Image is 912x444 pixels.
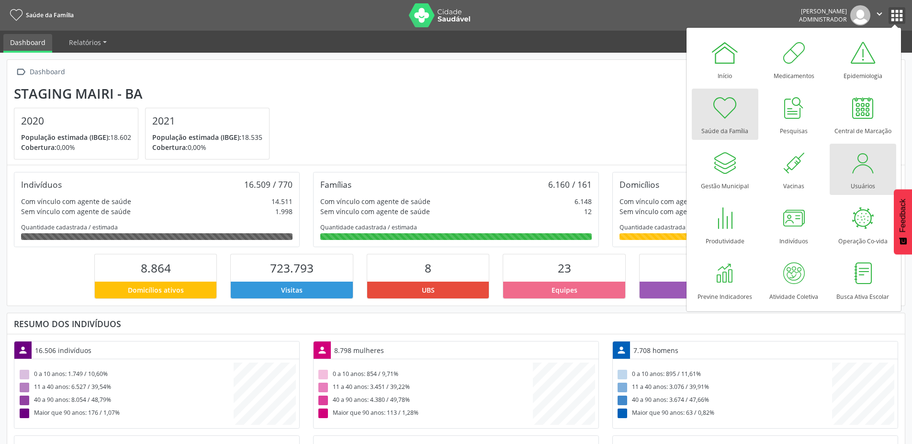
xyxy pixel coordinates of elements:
[18,394,234,407] div: 40 a 90 anos: 8.054 / 48,79%
[874,9,885,19] i: 
[317,368,533,381] div: 0 a 10 anos: 854 / 9,71%
[152,132,262,142] p: 18.535
[21,179,62,190] div: Indivíduos
[619,196,730,206] div: Com vínculo com agente de saúde
[761,199,827,250] a: Indivíduos
[552,285,577,295] span: Equipes
[584,206,592,216] div: 12
[830,254,896,306] a: Busca Ativa Escolar
[894,189,912,254] button: Feedback - Mostrar pesquisa
[422,285,435,295] span: UBS
[317,381,533,394] div: 11 a 40 anos: 3.451 / 39,22%
[7,7,74,23] a: Saúde da Família
[14,319,898,329] div: Resumo dos indivíduos
[317,394,533,407] div: 40 a 90 anos: 4.380 / 49,78%
[331,342,387,359] div: 8.798 mulheres
[317,345,327,355] i: person
[425,260,431,276] span: 8
[152,142,262,152] p: 0,00%
[26,11,74,19] span: Saúde da Família
[21,142,131,152] p: 0,00%
[21,206,131,216] div: Sem vínculo com agente de saúde
[616,345,627,355] i: person
[14,65,28,79] i: 
[244,179,293,190] div: 16.509 / 770
[18,368,234,381] div: 0 a 10 anos: 1.749 / 10,60%
[14,65,67,79] a:  Dashboard
[830,144,896,195] a: Usuários
[320,223,592,231] div: Quantidade cadastrada / estimada
[761,254,827,306] a: Atividade Coletiva
[271,196,293,206] div: 14.511
[62,34,113,51] a: Relatórios
[128,285,184,295] span: Domicílios ativos
[616,381,832,394] div: 11 a 40 anos: 3.076 / 39,91%
[761,144,827,195] a: Vacinas
[275,206,293,216] div: 1.998
[281,285,303,295] span: Visitas
[317,407,533,420] div: Maior que 90 anos: 113 / 1,28%
[21,196,131,206] div: Com vínculo com agente de saúde
[616,368,832,381] div: 0 a 10 anos: 895 / 11,61%
[28,65,67,79] div: Dashboard
[21,132,131,142] p: 18.602
[320,196,430,206] div: Com vínculo com agente de saúde
[850,5,870,25] img: img
[558,260,571,276] span: 23
[141,260,171,276] span: 8.864
[548,179,592,190] div: 6.160 / 161
[18,345,28,355] i: person
[899,199,907,232] span: Feedback
[21,143,56,152] span: Cobertura:
[21,223,293,231] div: Quantidade cadastrada / estimada
[152,115,262,127] h4: 2021
[692,34,758,85] a: Início
[616,394,832,407] div: 40 a 90 anos: 3.674 / 47,66%
[270,260,314,276] span: 723.793
[630,342,682,359] div: 7.708 homens
[799,7,847,15] div: [PERSON_NAME]
[152,143,188,152] span: Cobertura:
[761,34,827,85] a: Medicamentos
[14,86,276,102] div: Staging Mairi - BA
[619,206,729,216] div: Sem vínculo com agente de saúde
[619,223,891,231] div: Quantidade cadastrada / estimada
[320,206,430,216] div: Sem vínculo com agente de saúde
[830,34,896,85] a: Epidemiologia
[889,7,905,24] button: apps
[692,199,758,250] a: Produtividade
[3,34,52,53] a: Dashboard
[574,196,592,206] div: 6.148
[619,179,659,190] div: Domicílios
[830,199,896,250] a: Operação Co-vida
[692,89,758,140] a: Saúde da Família
[692,144,758,195] a: Gestão Municipal
[830,89,896,140] a: Central de Marcação
[799,15,847,23] span: Administrador
[761,89,827,140] a: Pesquisas
[69,38,101,47] span: Relatórios
[18,381,234,394] div: 11 a 40 anos: 6.527 / 39,54%
[152,133,241,142] span: População estimada (IBGE):
[616,407,832,420] div: Maior que 90 anos: 63 / 0,82%
[870,5,889,25] button: 
[320,179,351,190] div: Famílias
[21,115,131,127] h4: 2020
[32,342,95,359] div: 16.506 indivíduos
[692,254,758,306] a: Previne Indicadores
[18,407,234,420] div: Maior que 90 anos: 176 / 1,07%
[21,133,110,142] span: População estimada (IBGE):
